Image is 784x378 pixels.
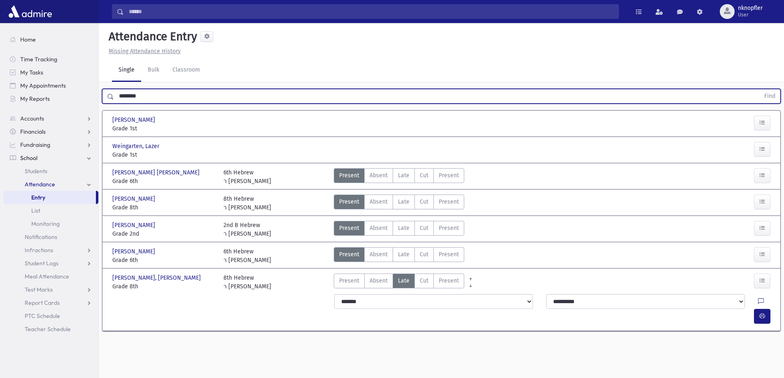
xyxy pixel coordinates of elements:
span: Grade 2nd [112,230,215,238]
span: [PERSON_NAME] [112,116,157,124]
span: Absent [370,171,388,180]
span: Attendance [25,181,55,188]
span: Present [339,197,359,206]
span: Late [398,276,409,285]
span: Present [339,276,359,285]
u: Missing Attendance History [109,48,181,55]
span: [PERSON_NAME] [112,221,157,230]
span: Present [439,276,459,285]
span: Late [398,224,409,232]
span: Grade 8th [112,282,215,291]
a: Bulk [141,59,166,82]
div: AttTypes [334,247,464,264]
span: Grade 8th [112,203,215,212]
span: Present [439,171,459,180]
span: Late [398,171,409,180]
div: 6th Hebrew ר [PERSON_NAME] [223,168,271,186]
span: Grade 6th [112,256,215,264]
span: Cut [420,250,428,259]
a: My Appointments [3,79,98,92]
span: Time Tracking [20,56,57,63]
span: nknopfler [738,5,763,12]
span: Present [339,171,359,180]
input: Search [124,4,619,19]
span: [PERSON_NAME] [112,195,157,203]
a: Fundraising [3,138,98,151]
span: Infractions [25,246,53,254]
span: Late [398,197,409,206]
a: Financials [3,125,98,138]
div: 2nd B Hebrew ר [PERSON_NAME] [223,221,271,238]
a: Report Cards [3,296,98,309]
span: Meal Attendance [25,273,69,280]
span: Grade 6th [112,177,215,186]
span: Grade 1st [112,124,215,133]
span: Entry [31,194,45,201]
a: Meal Attendance [3,270,98,283]
span: Home [20,36,36,43]
span: [PERSON_NAME], [PERSON_NAME] [112,274,202,282]
a: Student Logs [3,257,98,270]
a: Infractions [3,243,98,257]
a: My Reports [3,92,98,105]
a: Students [3,165,98,178]
span: Student Logs [25,260,58,267]
span: Teacher Schedule [25,325,71,333]
span: List [31,207,40,214]
span: Monitoring [31,220,60,227]
div: 8th Hebrew ר [PERSON_NAME] [223,274,271,291]
span: Absent [370,276,388,285]
a: Time Tracking [3,53,98,66]
span: Students [25,167,47,175]
div: 6th Hebrew ר [PERSON_NAME] [223,247,271,264]
span: Late [398,250,409,259]
div: AttTypes [334,221,464,238]
a: School [3,151,98,165]
a: Missing Attendance History [105,48,181,55]
div: 8th Hebrew ר [PERSON_NAME] [223,195,271,212]
span: Financials [20,128,46,135]
span: Report Cards [25,299,60,306]
a: Entry [3,191,96,204]
div: AttTypes [334,274,464,291]
a: Attendance [3,178,98,191]
a: List [3,204,98,217]
span: [PERSON_NAME] [112,247,157,256]
span: Absent [370,250,388,259]
span: Notifications [25,233,57,241]
span: Accounts [20,115,44,122]
span: Cut [420,171,428,180]
span: Grade 1st [112,151,215,159]
span: Absent [370,197,388,206]
span: Cut [420,224,428,232]
a: Classroom [166,59,207,82]
span: Present [439,250,459,259]
a: Monitoring [3,217,98,230]
a: Accounts [3,112,98,125]
span: Present [439,224,459,232]
div: AttTypes [334,168,464,186]
a: Notifications [3,230,98,243]
span: School [20,154,37,162]
h5: Attendance Entry [105,30,197,44]
a: Single [112,59,141,82]
a: PTC Schedule [3,309,98,322]
a: Teacher Schedule [3,322,98,336]
img: AdmirePro [7,3,54,20]
span: Fundraising [20,141,50,148]
span: Present [439,197,459,206]
button: Find [759,89,780,103]
span: Cut [420,197,428,206]
span: My Reports [20,95,50,102]
span: Present [339,250,359,259]
span: Test Marks [25,286,53,293]
span: My Appointments [20,82,66,89]
span: Present [339,224,359,232]
a: Home [3,33,98,46]
span: Cut [420,276,428,285]
span: [PERSON_NAME] [PERSON_NAME] [112,168,201,177]
span: My Tasks [20,69,43,76]
span: Weingarten, Lazer [112,142,161,151]
span: User [738,12,763,18]
span: Absent [370,224,388,232]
